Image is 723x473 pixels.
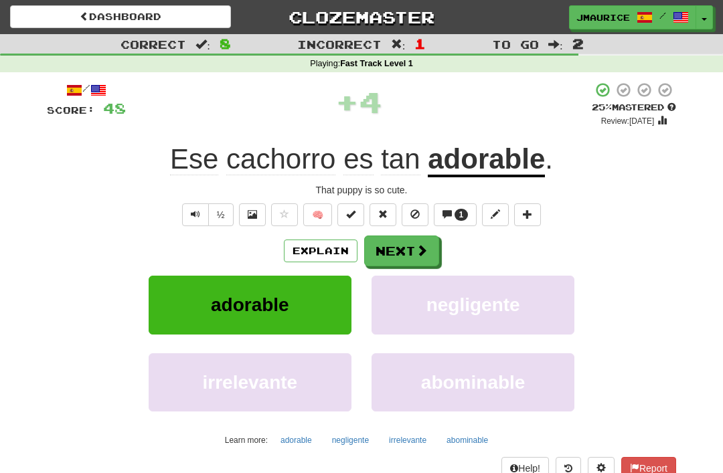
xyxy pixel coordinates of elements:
span: 1 [414,35,426,52]
button: irrelevante [149,353,351,411]
button: Add to collection (alt+a) [514,203,541,226]
span: / [659,11,666,20]
a: jmaurice / [569,5,696,29]
span: 8 [220,35,231,52]
u: adorable [428,143,545,177]
span: : [195,39,210,50]
div: / [47,82,126,98]
button: Show image (alt+x) [239,203,266,226]
span: abominable [421,372,526,393]
button: Favorite sentence (alt+f) [271,203,298,226]
div: Mastered [592,102,676,114]
span: : [548,39,563,50]
button: abominable [439,430,495,450]
button: negligente [325,430,376,450]
button: adorable [149,276,351,334]
small: Learn more: [225,436,268,445]
a: Clozemaster [251,5,472,29]
button: abominable [372,353,574,411]
span: 48 [103,100,126,116]
button: Play sentence audio (ctl+space) [182,203,209,226]
button: 1 [434,203,477,226]
span: jmaurice [576,11,630,23]
span: adorable [211,294,289,315]
span: tan [381,143,420,175]
span: To go [492,37,539,51]
span: cachorro [226,143,335,175]
span: 4 [359,85,382,118]
div: Text-to-speech controls [179,203,234,226]
button: Reset to 0% Mastered (alt+r) [370,203,396,226]
span: 2 [572,35,584,52]
span: irrelevante [203,372,298,393]
span: 1 [459,210,464,219]
div: That puppy is so cute. [47,183,676,197]
span: Incorrect [297,37,382,51]
button: adorable [273,430,319,450]
button: Next [364,235,439,266]
button: Ignore sentence (alt+i) [402,203,428,226]
span: negligente [426,294,520,315]
button: Edit sentence (alt+d) [482,203,509,226]
span: Score: [47,104,95,116]
span: + [335,82,359,122]
button: irrelevante [382,430,434,450]
span: Correct [120,37,186,51]
button: negligente [372,276,574,334]
a: Dashboard [10,5,231,28]
button: Explain [284,240,357,262]
span: . [545,143,553,175]
small: Review: [DATE] [601,116,655,126]
button: 🧠 [303,203,332,226]
span: es [343,143,373,175]
span: : [391,39,406,50]
strong: Fast Track Level 1 [340,59,413,68]
button: ½ [208,203,234,226]
button: Set this sentence to 100% Mastered (alt+m) [337,203,364,226]
span: 25 % [592,102,612,112]
span: Ese [170,143,218,175]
